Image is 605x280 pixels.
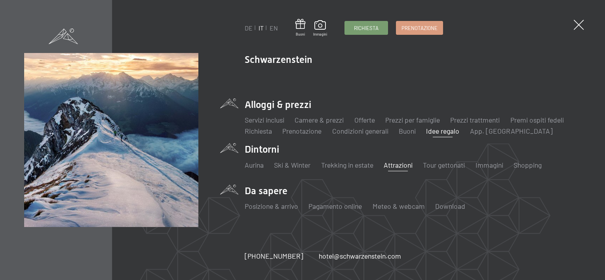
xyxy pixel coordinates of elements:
[245,251,303,261] a: [PHONE_NUMBER]
[295,115,344,124] a: Camere & prezzi
[245,161,264,169] a: Aurina
[270,24,278,32] a: EN
[319,251,401,261] a: hotel@schwarzenstein.com
[259,24,264,32] a: IT
[245,252,303,260] span: [PHONE_NUMBER]
[384,161,413,169] a: Attrazioni
[313,32,327,37] span: Immagini
[426,127,459,135] a: Idee regalo
[435,202,465,210] a: Download
[295,19,306,37] a: Buoni
[450,115,500,124] a: Prezzi trattmenti
[401,25,438,32] span: Prenotazione
[245,202,298,210] a: Posizione & arrivo
[282,127,322,135] a: Prenotazione
[423,161,465,169] a: Tour gettonati
[308,202,362,210] a: Pagamento online
[385,115,440,124] a: Prezzi per famiglie
[245,127,272,135] a: Richiesta
[510,115,564,124] a: Premi ospiti fedeli
[245,115,284,124] a: Servizi inclusi
[274,161,310,169] a: Ski & Winter
[313,20,327,37] a: Immagini
[245,24,253,32] a: DE
[476,161,503,169] a: Immagini
[396,21,443,34] a: Prenotazione
[514,161,542,169] a: Shopping
[354,25,379,32] span: Richiesta
[399,127,416,135] a: Buoni
[295,32,306,37] span: Buoni
[470,127,553,135] a: App. [GEOGRAPHIC_DATA]
[321,161,373,169] a: Trekking in estate
[345,21,388,34] a: Richiesta
[332,127,388,135] a: Condizioni generali
[373,202,425,210] a: Meteo & webcam
[354,115,375,124] a: Offerte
